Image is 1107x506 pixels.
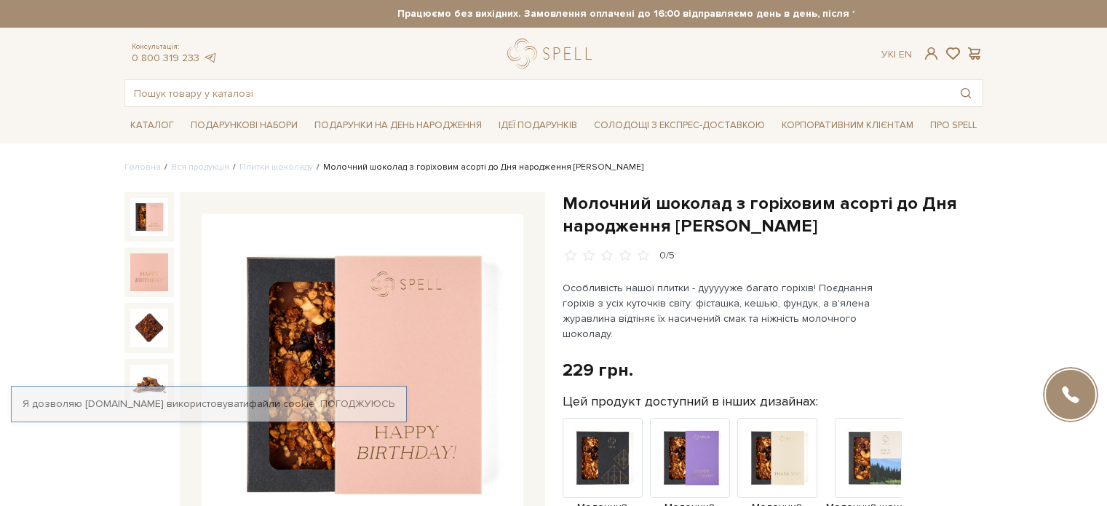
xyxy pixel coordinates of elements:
[493,114,583,137] span: Ідеї подарунків
[924,114,983,137] span: Про Spell
[130,253,168,291] img: Молочний шоколад з горіховим асорті до Дня народження рожевий
[563,418,643,498] img: Продукт
[124,162,161,173] a: Головна
[203,52,218,64] a: telegram
[313,161,643,174] li: Молочний шоколад з горіховим асорті до Дня народження [PERSON_NAME]
[881,48,912,61] div: Ук
[130,365,168,403] img: Молочний шоколад з горіховим асорті до Дня народження рожевий
[130,309,168,347] img: Молочний шоколад з горіховим асорті до Дня народження рожевий
[171,162,229,173] a: Вся продукція
[130,198,168,236] img: Молочний шоколад з горіховим асорті до Дня народження рожевий
[309,114,488,137] span: Подарунки на День народження
[835,418,915,498] img: Продукт
[563,359,633,382] div: 229 грн.
[899,48,912,60] a: En
[894,48,896,60] span: |
[239,162,313,173] a: Плитки шоколаду
[507,39,598,68] a: logo
[659,249,675,263] div: 0/5
[588,113,771,138] a: Солодощі з експрес-доставкою
[737,418,817,498] img: Продукт
[12,398,406,411] div: Я дозволяю [DOMAIN_NAME] використовувати
[563,192,983,237] h1: Молочний шоколад з горіховим асорті до Дня народження [PERSON_NAME]
[320,398,394,411] a: Погоджуюсь
[776,113,919,138] a: Корпоративним клієнтам
[949,80,983,106] button: Пошук товару у каталозі
[132,52,199,64] a: 0 800 319 233
[650,418,730,498] img: Продукт
[563,280,904,341] p: Особливість нашої плитки - дуууууже багато горіхів! Поєднання горіхів з усіх куточків світу: фіст...
[132,42,218,52] span: Консультація:
[125,80,949,106] input: Пошук товару у каталозі
[185,114,303,137] span: Подарункові набори
[249,398,315,410] a: файли cookie
[124,114,180,137] span: Каталог
[563,393,818,410] label: Цей продукт доступний в інших дизайнах:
